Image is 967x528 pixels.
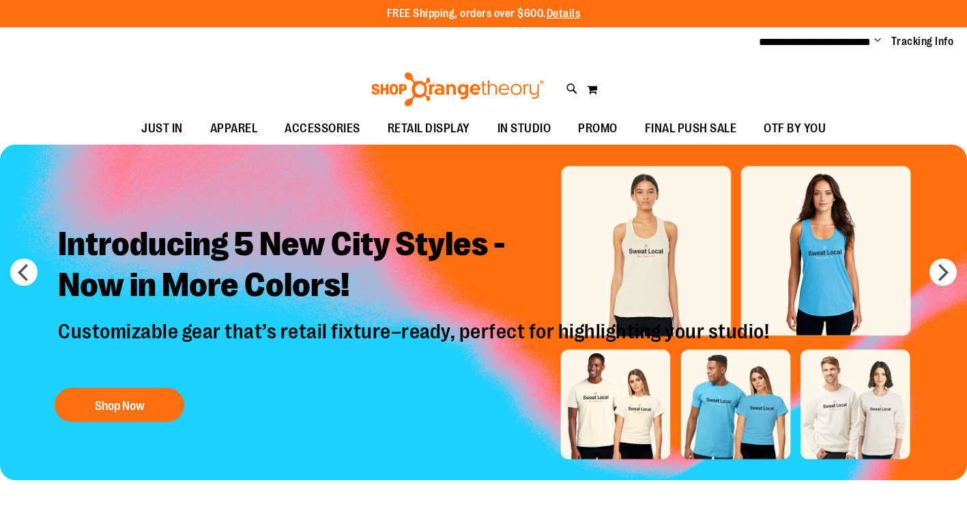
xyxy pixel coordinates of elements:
[10,259,38,286] button: prev
[271,113,374,145] a: ACCESSORIES
[564,113,631,145] a: PROMO
[645,113,737,144] span: FINAL PUSH SALE
[374,113,484,145] a: RETAIL DISPLAY
[764,113,826,144] span: OTF BY YOU
[141,113,183,144] span: JUST IN
[369,72,546,106] img: Shop Orangetheory
[750,113,839,145] a: OTF BY YOU
[48,213,783,319] h2: Introducing 5 New City Styles - Now in More Colors!
[484,113,565,145] a: IN STUDIO
[631,113,751,145] a: FINAL PUSH SALE
[197,113,272,145] a: APPAREL
[48,213,783,428] a: Introducing 5 New City Styles -Now in More Colors! Customizable gear that’s retail fixture–ready,...
[128,113,197,145] a: JUST IN
[578,113,618,144] span: PROMO
[55,387,184,422] button: Shop Now
[285,113,360,144] span: ACCESSORIES
[891,34,954,49] a: Tracking Info
[929,259,957,286] button: next
[497,113,551,144] span: IN STUDIO
[547,8,581,20] a: Details
[210,113,258,144] span: APPAREL
[48,319,783,374] p: Customizable gear that’s retail fixture–ready, perfect for highlighting your studio!
[388,113,470,144] span: RETAIL DISPLAY
[387,6,581,22] p: FREE Shipping, orders over $600.
[874,35,881,48] button: Account menu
